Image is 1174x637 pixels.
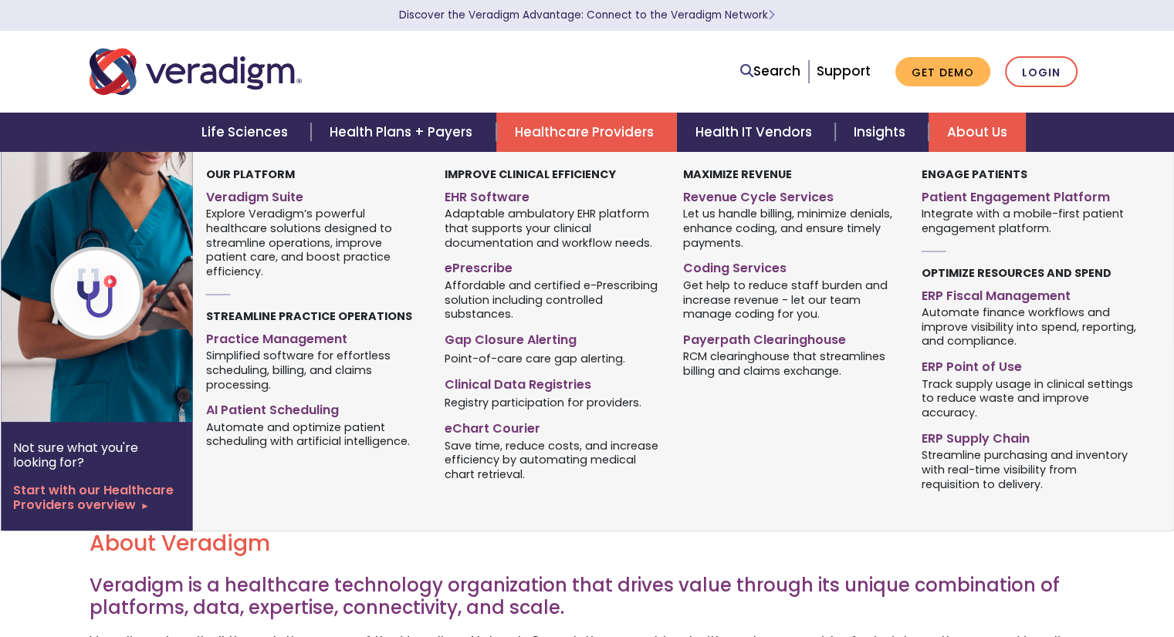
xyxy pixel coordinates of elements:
a: Support [817,62,871,80]
a: Discover the Veradigm Advantage: Connect to the Veradigm NetworkLearn More [399,8,775,22]
p: Not sure what you're looking for? [13,440,180,470]
span: Let us handle billing, minimize denials, enhance coding, and ensure timely payments. [683,206,898,251]
span: Track supply usage in clinical settings to reduce waste and improve accuracy. [921,376,1136,420]
a: Coding Services [683,254,898,277]
a: AI Patient Scheduling [206,396,421,419]
span: Save time, reduce costs, and increase efficiency by automating medical chart retrieval. [445,437,660,482]
span: Automate finance workflows and improve visibility into spend, reporting, and compliance. [921,304,1136,349]
span: Automate and optimize patient scheduling with artificial intelligence. [206,419,421,449]
strong: Improve Clinical Efficiency [445,167,616,182]
span: Point-of-care care gap alerting. [445,350,625,366]
span: Streamline purchasing and inventory with real-time visibility from requisition to delivery. [921,447,1136,492]
a: ePrescribe [445,254,660,277]
a: ERP Fiscal Management [921,282,1136,305]
span: Registry participation for providers. [445,395,641,410]
a: Healthcare Providers [496,113,677,152]
span: Explore Veradigm’s powerful healthcare solutions designed to streamline operations, improve patie... [206,206,421,279]
span: RCM clearinghouse that streamlines billing and claims exchange. [683,349,898,379]
a: Payerpath Clearinghouse [683,326,898,349]
img: Healthcare Provider [1,152,249,422]
span: Simplified software for effortless scheduling, billing, and claims processing. [206,348,421,393]
a: Start with our Healthcare Providers overview [13,483,180,512]
h3: Veradigm is a healthcare technology organization that drives value through its unique combination... [90,575,1085,619]
h2: About Veradigm [90,531,1085,557]
a: EHR Software [445,184,660,206]
a: Health Plans + Payers [311,113,496,152]
a: eChart Courier [445,415,660,437]
strong: Maximize Revenue [683,167,792,182]
a: Insights [835,113,929,152]
span: Get help to reduce staff burden and increase revenue - let our team manage coding for you. [683,277,898,322]
strong: Our Platform [206,167,295,182]
a: Login [1005,56,1078,88]
a: Search [740,61,800,82]
a: Clinical Data Registries [445,371,660,393]
a: Gap Closure Alerting [445,326,660,349]
a: ERP Supply Chain [921,425,1136,447]
a: ERP Point of Use [921,353,1136,376]
img: Veradigm logo [90,46,302,97]
strong: Streamline Practice Operations [206,308,412,324]
span: Integrate with a mobile-first patient engagement platform. [921,206,1136,236]
span: Affordable and certified e-Prescribing solution including controlled substances. [445,277,660,322]
a: Health IT Vendors [677,113,835,152]
a: About Us [929,113,1026,152]
a: Revenue Cycle Services [683,184,898,206]
a: Patient Engagement Platform [921,184,1136,206]
span: Learn More [768,8,775,22]
span: Adaptable ambulatory EHR platform that supports your clinical documentation and workflow needs. [445,206,660,251]
strong: Optimize Resources and Spend [921,265,1111,281]
a: Get Demo [895,57,990,87]
a: Life Sciences [183,113,311,152]
strong: Engage Patients [921,167,1027,182]
a: Veradigm Suite [206,184,421,206]
a: Practice Management [206,325,421,348]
